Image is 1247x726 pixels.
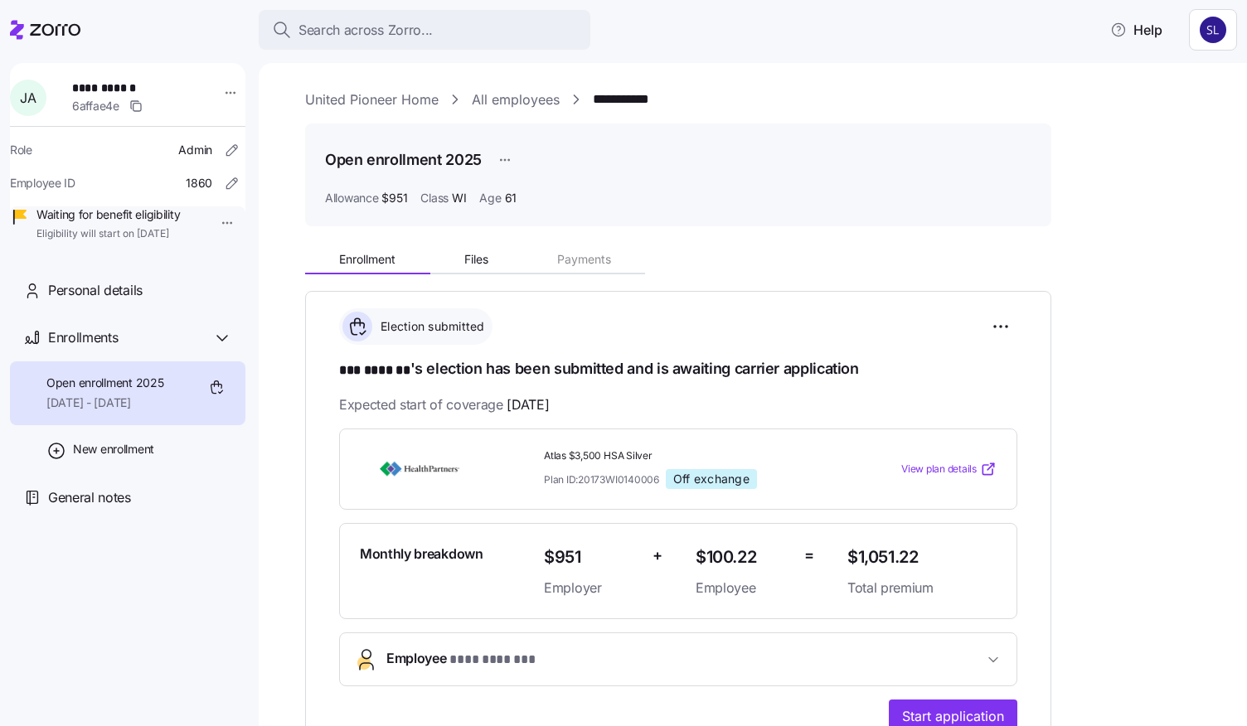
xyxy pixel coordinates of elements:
[673,472,750,486] span: Off exchange
[325,190,378,206] span: Allowance
[48,280,143,301] span: Personal details
[73,441,154,457] span: New enrollment
[847,544,997,571] span: $1,051.22
[507,394,549,415] span: [DATE]
[305,90,439,110] a: United Pioneer Home
[653,544,662,568] span: +
[505,190,517,206] span: 61
[72,98,119,114] span: 6affae4e
[479,190,501,206] span: Age
[804,544,814,568] span: =
[472,90,560,110] a: All employees
[259,10,590,50] button: Search across Zorro...
[420,190,449,206] span: Class
[376,318,485,335] span: Election submitted
[452,190,466,206] span: WI
[36,227,180,241] span: Eligibility will start on [DATE]
[10,175,75,191] span: Employee ID
[178,142,212,158] span: Admin
[186,175,212,191] span: 1860
[464,254,488,265] span: Files
[46,394,163,411] span: [DATE] - [DATE]
[20,91,36,104] span: J A
[10,142,32,158] span: Role
[1097,13,1176,46] button: Help
[557,254,611,265] span: Payments
[901,462,977,477] span: View plan details
[339,254,395,265] span: Enrollment
[386,648,535,670] span: Employee
[847,578,997,598] span: Total premium
[339,358,1017,381] h1: 's election has been submitted and is awaiting carrier application
[360,544,483,564] span: Monthly breakdown
[1110,20,1162,40] span: Help
[48,487,131,508] span: General notes
[544,578,639,598] span: Employer
[544,472,659,486] span: Plan ID: 20173WI0140006
[36,206,180,223] span: Waiting for benefit eligibility
[360,450,479,488] img: HealthPartners
[902,706,1004,726] span: Start application
[325,149,482,170] h1: Open enrollment 2025
[1200,17,1226,43] img: 9541d6806b9e2684641ca7bfe3afc45a
[696,544,791,571] span: $100.22
[696,578,791,598] span: Employee
[381,190,407,206] span: $951
[901,461,997,477] a: View plan details
[544,544,639,571] span: $951
[544,449,834,463] span: Atlas $3,500 HSA Silver
[298,20,433,41] span: Search across Zorro...
[339,394,549,415] span: Expected start of coverage
[46,375,163,391] span: Open enrollment 2025
[48,327,118,348] span: Enrollments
